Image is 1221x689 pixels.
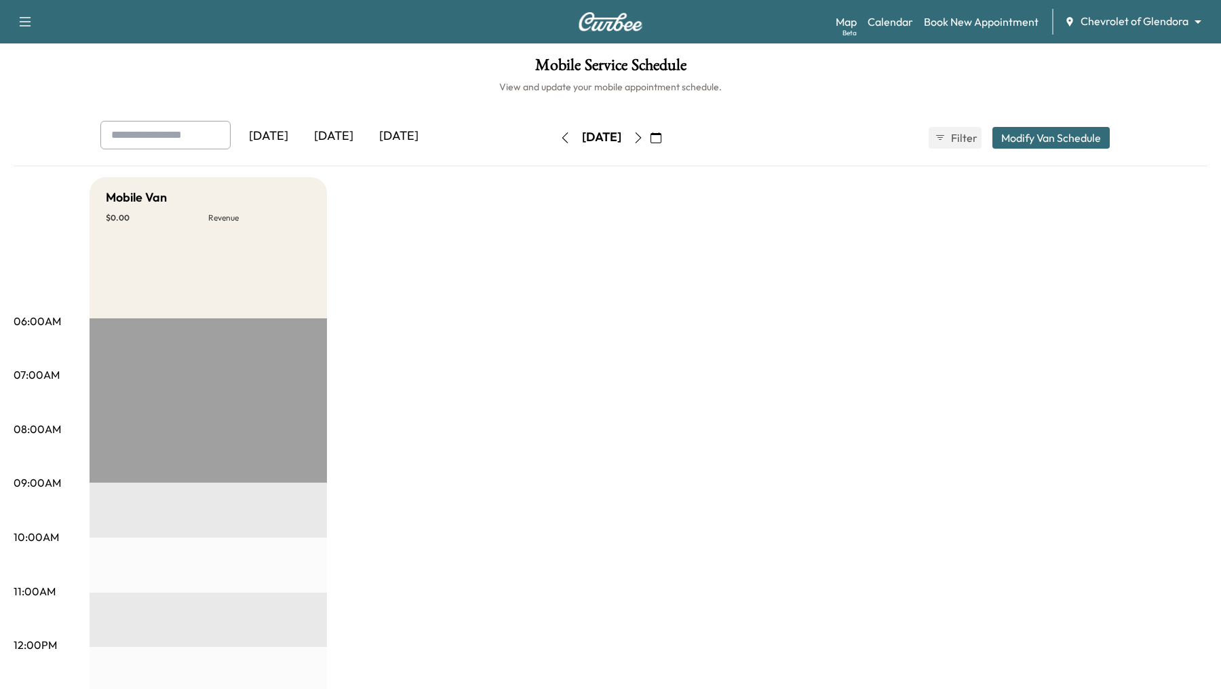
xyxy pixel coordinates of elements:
[14,583,56,599] p: 11:00AM
[208,212,311,223] p: Revenue
[582,129,621,146] div: [DATE]
[14,313,61,329] p: 06:00AM
[14,529,59,545] p: 10:00AM
[106,188,167,207] h5: Mobile Van
[14,474,61,491] p: 09:00AM
[924,14,1039,30] a: Book New Appointment
[842,28,857,38] div: Beta
[1081,14,1188,29] span: Chevrolet of Glendora
[301,121,366,152] div: [DATE]
[14,57,1207,80] h1: Mobile Service Schedule
[14,421,61,437] p: 08:00AM
[14,80,1207,94] h6: View and update your mobile appointment schedule.
[106,212,208,223] p: $ 0.00
[366,121,431,152] div: [DATE]
[929,127,982,149] button: Filter
[578,12,643,31] img: Curbee Logo
[951,130,975,146] span: Filter
[992,127,1110,149] button: Modify Van Schedule
[868,14,913,30] a: Calendar
[836,14,857,30] a: MapBeta
[14,367,60,383] p: 07:00AM
[14,637,57,653] p: 12:00PM
[236,121,301,152] div: [DATE]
